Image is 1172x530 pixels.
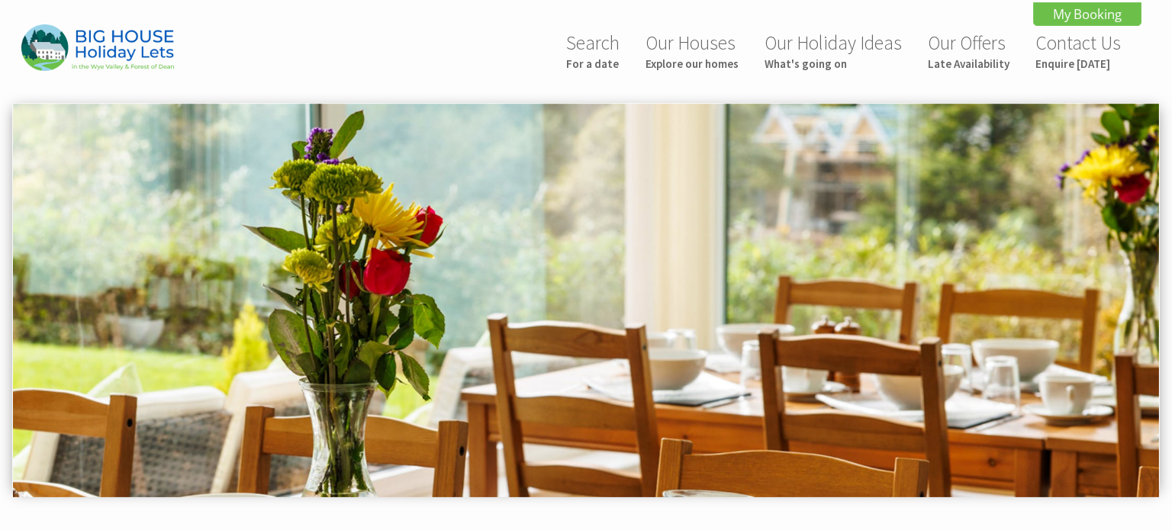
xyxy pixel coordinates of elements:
[566,56,620,71] small: For a date
[646,56,739,71] small: Explore our homes
[646,31,739,71] a: Our HousesExplore our homes
[1035,56,1121,71] small: Enquire [DATE]
[21,24,174,71] img: Big House Holiday Lets
[765,31,902,71] a: Our Holiday IdeasWhat's going on
[1035,31,1121,71] a: Contact UsEnquire [DATE]
[765,56,902,71] small: What's going on
[928,56,1009,71] small: Late Availability
[1033,2,1141,26] a: My Booking
[566,31,620,71] a: SearchFor a date
[928,31,1009,71] a: Our OffersLate Availability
